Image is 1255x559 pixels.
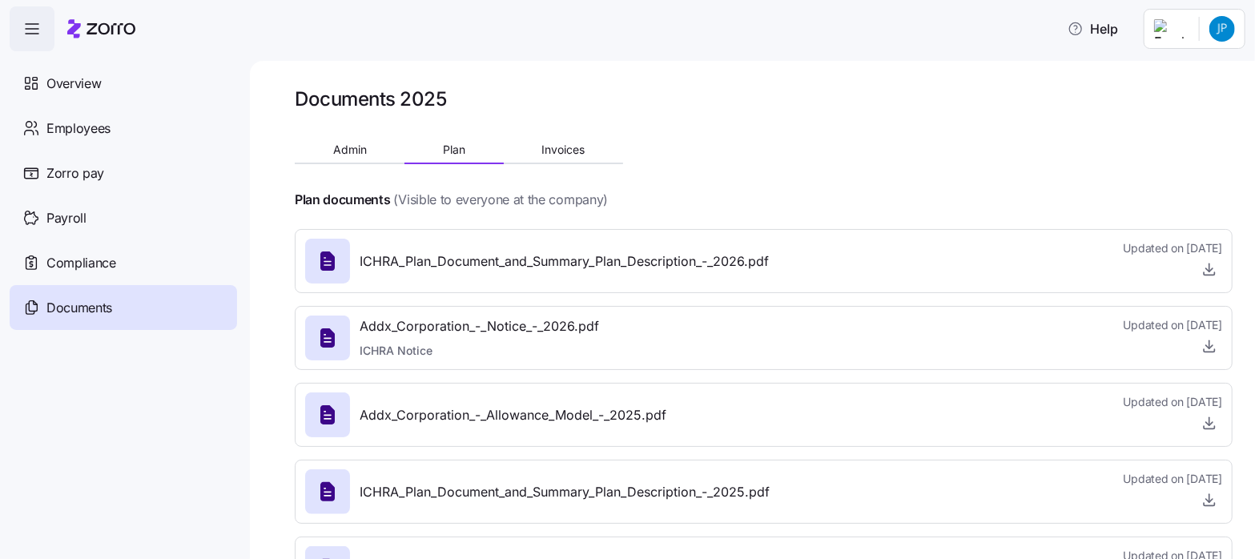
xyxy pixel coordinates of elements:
span: Addx_Corporation_-_Notice_-_2026.pdf [360,316,599,336]
span: Help [1068,19,1118,38]
span: (Visible to everyone at the company) [394,190,608,210]
span: Compliance [46,253,116,273]
span: ICHRA Notice [360,343,599,359]
span: ICHRA_Plan_Document_and_Summary_Plan_Description_-_2025.pdf [360,482,770,502]
a: Zorro pay [10,151,237,195]
img: Employer logo [1154,19,1186,38]
span: Overview [46,74,101,94]
span: Zorro pay [46,163,104,183]
span: Updated on [DATE] [1124,471,1222,487]
span: Addx_Corporation_-_Allowance_Model_-_2025.pdf [360,405,666,425]
span: Updated on [DATE] [1124,394,1222,410]
span: Payroll [46,208,86,228]
a: Compliance [10,240,237,285]
a: Employees [10,106,237,151]
img: 4de1289c2919fdf7a84ae0ee27ab751b [1209,16,1235,42]
h4: Plan documents [295,191,391,209]
span: Updated on [DATE] [1124,317,1222,333]
span: Documents [46,298,112,318]
span: Invoices [541,144,585,155]
span: Updated on [DATE] [1124,240,1222,256]
span: ICHRA_Plan_Document_and_Summary_Plan_Description_-_2026.pdf [360,251,769,271]
a: Overview [10,61,237,106]
a: Documents [10,285,237,330]
h1: Documents 2025 [295,86,446,111]
a: Payroll [10,195,237,240]
span: Employees [46,119,111,139]
span: Plan [443,144,465,155]
span: Admin [333,144,367,155]
button: Help [1055,13,1131,45]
